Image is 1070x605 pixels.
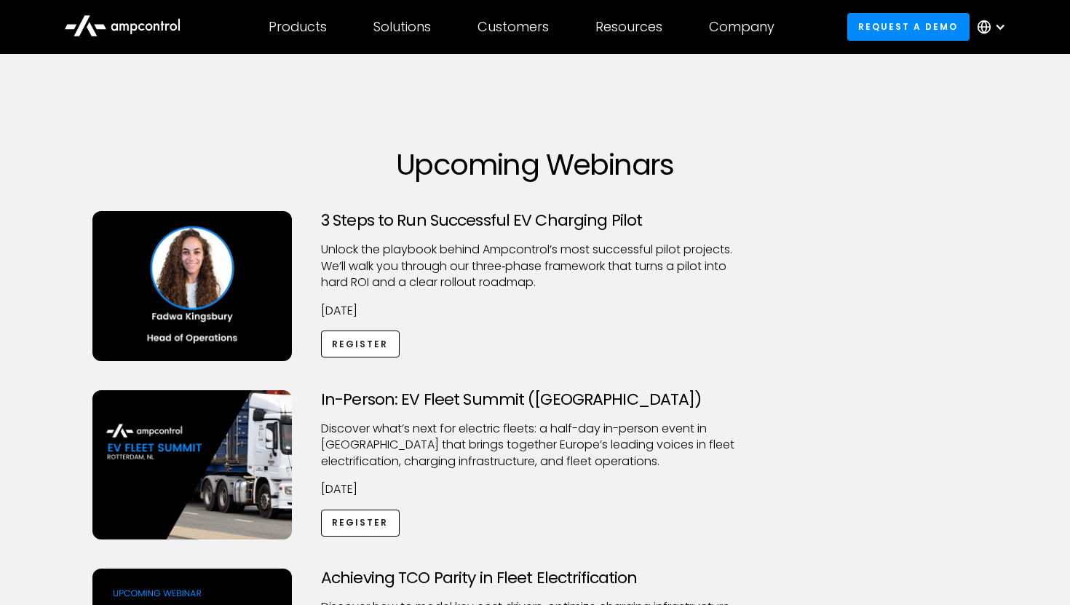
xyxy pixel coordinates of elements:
[321,331,400,357] a: Register
[321,421,749,470] p: ​Discover what’s next for electric fleets: a half-day in-person event in [GEOGRAPHIC_DATA] that b...
[269,19,327,35] div: Products
[321,211,749,230] h3: 3 Steps to Run Successful EV Charging Pilot
[477,19,549,35] div: Customers
[709,19,774,35] div: Company
[595,19,662,35] div: Resources
[321,303,749,319] p: [DATE]
[321,569,749,588] h3: Achieving TCO Parity in Fleet Electrification
[92,147,978,182] h1: Upcoming Webinars
[321,481,749,497] p: [DATE]
[321,390,749,409] h3: In-Person: EV Fleet Summit ([GEOGRAPHIC_DATA])
[847,13,970,40] a: Request a demo
[321,510,400,537] a: Register
[321,242,749,290] p: Unlock the playbook behind Ampcontrol’s most successful pilot projects. We’ll walk you through ou...
[373,19,431,35] div: Solutions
